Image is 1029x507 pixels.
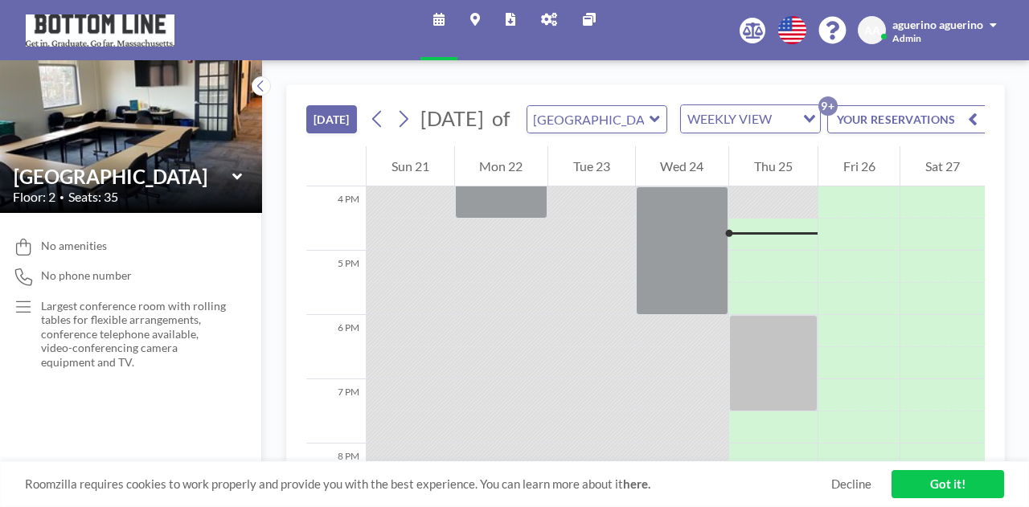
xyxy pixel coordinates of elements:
[864,23,880,38] span: AA
[59,192,64,202] span: •
[41,239,107,253] span: No amenities
[455,146,548,186] div: Mon 22
[41,268,132,283] span: No phone number
[306,186,366,251] div: 4 PM
[827,105,988,133] button: YOUR RESERVATIONS9+
[548,146,635,186] div: Tue 23
[306,105,357,133] button: [DATE]
[818,146,900,186] div: Fri 26
[25,476,831,492] span: Roomzilla requires cookies to work properly and provide you with the best experience. You can lea...
[306,251,366,315] div: 5 PM
[68,189,118,205] span: Seats: 35
[729,146,818,186] div: Thu 25
[26,14,174,47] img: organization-logo
[492,106,510,131] span: of
[892,32,921,44] span: Admin
[14,165,232,188] input: Mission Hill
[684,108,775,129] span: WEEKLY VIEW
[41,299,230,370] p: Largest conference room with rolling tables for flexible arrangements, conference telephone avail...
[306,379,366,444] div: 7 PM
[900,146,985,186] div: Sat 27
[681,105,820,133] div: Search for option
[892,470,1004,498] a: Got it!
[892,18,983,31] span: aguerino aguerino
[623,476,650,491] a: here.
[636,146,729,186] div: Wed 24
[367,146,454,186] div: Sun 21
[420,106,484,130] span: [DATE]
[306,315,366,379] div: 6 PM
[527,106,650,133] input: Mission Hill
[13,189,55,205] span: Floor: 2
[777,108,793,129] input: Search for option
[831,476,871,492] a: Decline
[818,96,838,116] p: 9+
